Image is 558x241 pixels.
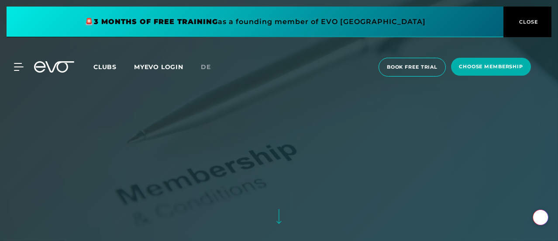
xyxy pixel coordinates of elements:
span: CLOSE [517,18,538,26]
span: book free trial [387,63,437,71]
span: de [201,63,211,71]
a: MYEVO LOGIN [134,63,183,71]
span: choose membership [459,63,523,70]
span: Clubs [93,63,117,71]
a: Clubs [93,63,134,71]
a: choose membership [448,58,534,77]
a: de [201,62,221,72]
a: book free trial [376,58,448,77]
button: CLOSE [503,7,551,37]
